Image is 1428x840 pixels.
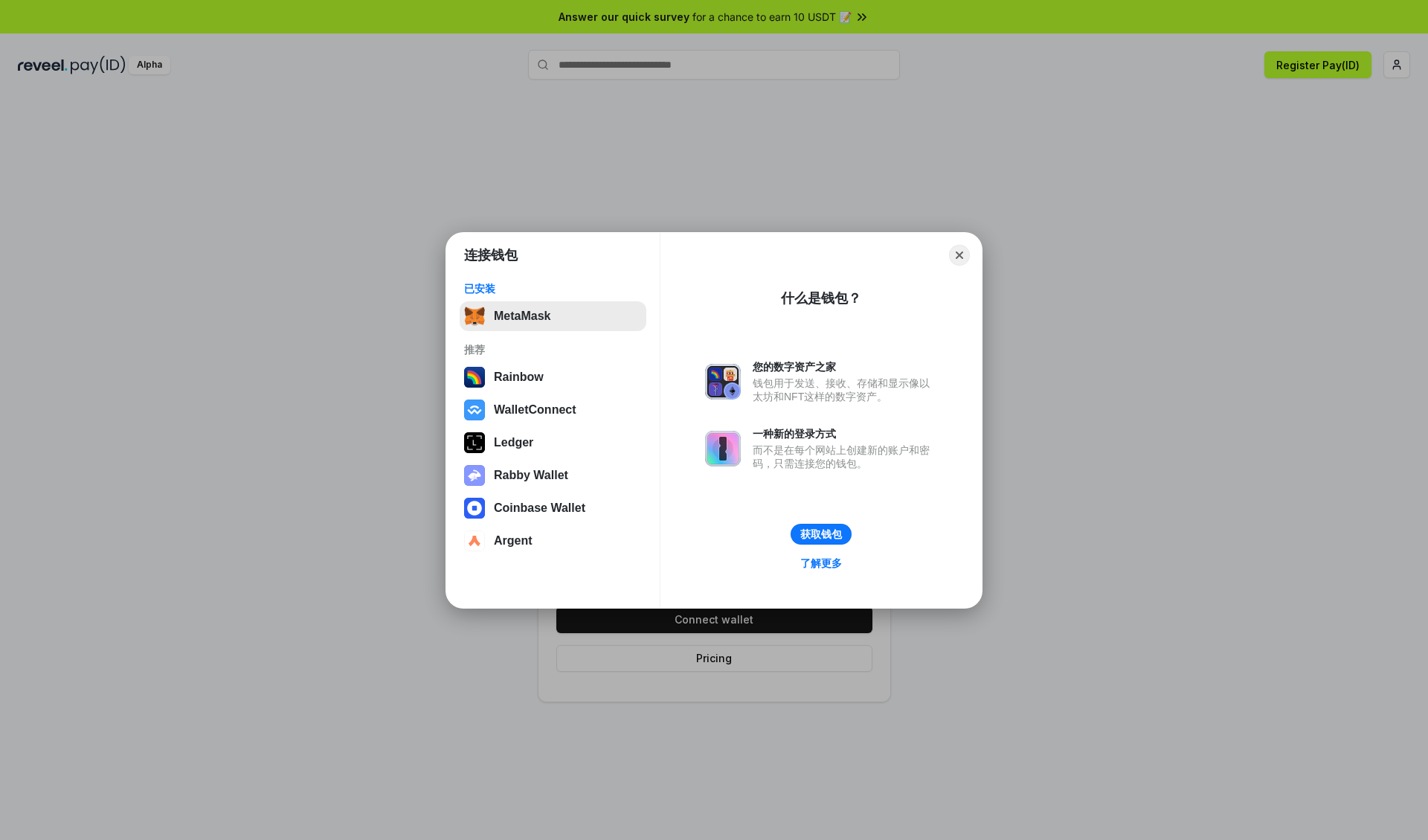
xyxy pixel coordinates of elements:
[460,395,646,425] button: WalletConnect
[464,246,518,264] h1: 连接钱包
[460,526,646,556] button: Argent
[791,524,852,545] button: 获取钱包
[460,493,646,523] button: Coinbase Wallet
[460,362,646,392] button: Rainbow
[464,367,485,388] img: svg+xml,%3Csvg%20width%3D%22120%22%20height%3D%22120%22%20viewBox%3D%220%200%20120%20120%22%20fil...
[464,343,642,356] div: 推荐
[464,282,642,295] div: 已安装
[949,245,970,266] button: Close
[494,501,585,515] div: Coinbase Wallet
[464,400,485,420] img: svg+xml,%3Csvg%20width%3D%2228%22%20height%3D%2228%22%20viewBox%3D%220%200%2028%2028%22%20fill%3D...
[753,443,937,470] div: 而不是在每个网站上创建新的账户和密码，只需连接您的钱包。
[705,431,741,467] img: svg+xml,%3Csvg%20xmlns%3D%22http%3A%2F%2Fwww.w3.org%2F2000%2Fsvg%22%20fill%3D%22none%22%20viewBox...
[460,428,646,458] button: Ledger
[494,403,576,417] div: WalletConnect
[464,530,485,551] img: svg+xml,%3Csvg%20width%3D%2228%22%20height%3D%2228%22%20viewBox%3D%220%200%2028%2028%22%20fill%3D...
[494,469,568,482] div: Rabby Wallet
[753,376,937,403] div: 钱包用于发送、接收、存储和显示像以太坊和NFT这样的数字资产。
[464,465,485,486] img: svg+xml,%3Csvg%20xmlns%3D%22http%3A%2F%2Fwww.w3.org%2F2000%2Fsvg%22%20fill%3D%22none%22%20viewBox...
[464,432,485,453] img: svg+xml,%3Csvg%20xmlns%3D%22http%3A%2F%2Fwww.w3.org%2F2000%2Fsvg%22%20width%3D%2228%22%20height%3...
[800,528,842,541] div: 获取钱包
[753,360,937,373] div: 您的数字资产之家
[464,306,485,327] img: svg+xml,%3Csvg%20fill%3D%22none%22%20height%3D%2233%22%20viewBox%3D%220%200%2035%2033%22%20width%...
[494,310,550,323] div: MetaMask
[460,461,646,490] button: Rabby Wallet
[800,557,842,570] div: 了解更多
[494,436,533,449] div: Ledger
[705,364,741,400] img: svg+xml,%3Csvg%20xmlns%3D%22http%3A%2F%2Fwww.w3.org%2F2000%2Fsvg%22%20fill%3D%22none%22%20viewBox...
[781,289,861,307] div: 什么是钱包？
[460,301,646,331] button: MetaMask
[753,427,937,440] div: 一种新的登录方式
[464,498,485,519] img: svg+xml,%3Csvg%20width%3D%2228%22%20height%3D%2228%22%20viewBox%3D%220%200%2028%2028%22%20fill%3D...
[494,534,533,548] div: Argent
[494,371,544,384] div: Rainbow
[791,554,851,573] a: 了解更多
